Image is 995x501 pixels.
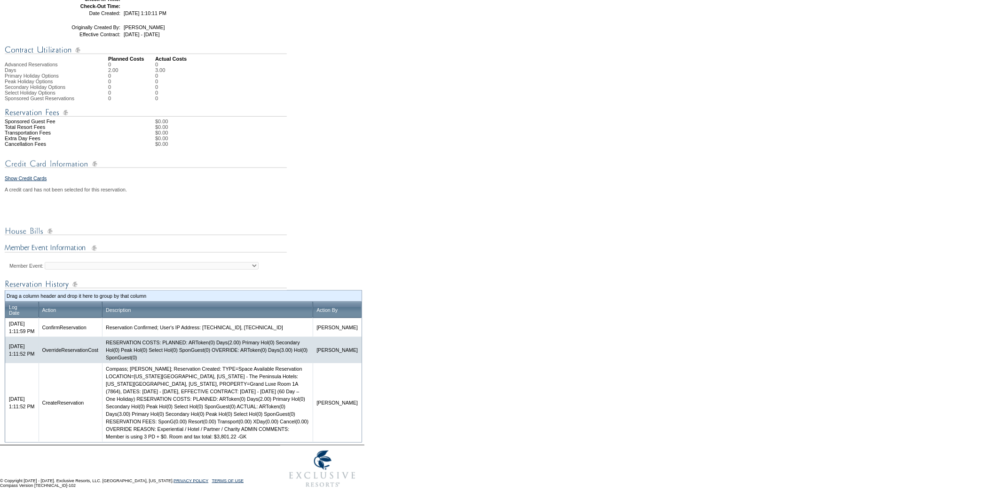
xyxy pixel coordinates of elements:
[39,337,103,363] td: OverrideReservationCost
[212,478,244,483] a: TERMS OF USE
[5,124,108,130] td: Total Resort Fees
[108,67,155,73] td: 2.00
[102,337,313,363] td: RESERVATION COSTS: PLANNED: ARToken(0) Days(2.00) Primary Hol(0) Secondary Hol(0) Peak Hol(0) Sel...
[155,79,165,84] td: 0
[5,79,53,84] span: Peak Holiday Options
[5,318,39,337] td: [DATE] 1:11:59 PM
[5,337,39,363] td: [DATE] 1:11:52 PM
[124,32,160,37] span: [DATE] - [DATE]
[102,302,313,318] th: Drag to group or reorder
[155,84,165,90] td: 0
[174,478,208,483] a: PRIVACY POLICY
[108,62,155,67] td: 0
[5,44,287,56] img: Contract Utilization
[155,135,362,141] td: $0.00
[5,84,65,90] span: Secondary Holiday Options
[155,119,362,124] td: $0.00
[42,307,56,313] a: Action
[313,363,362,442] td: [PERSON_NAME]
[108,84,155,90] td: 0
[124,24,165,30] span: [PERSON_NAME]
[39,318,103,337] td: ConfirmReservation
[5,62,58,67] span: Advanced Reservations
[5,175,47,181] a: Show Credit Cards
[5,278,287,290] img: Reservation Log
[155,141,362,147] td: $0.00
[155,62,165,67] td: 0
[108,73,155,79] td: 0
[108,95,155,101] td: 0
[5,90,55,95] span: Select Holiday Options
[102,318,313,337] td: Reservation Confirmed; User's IP Address: [TECHNICAL_ID], [TECHNICAL_ID]
[39,363,103,442] td: CreateReservation
[313,337,362,363] td: [PERSON_NAME]
[108,56,155,62] td: Planned Costs
[53,10,120,16] td: Date Created:
[108,79,155,84] td: 0
[106,307,131,313] a: Description
[155,67,165,73] td: 3.00
[5,95,74,101] span: Sponsored Guest Reservations
[53,24,120,30] td: Originally Created By:
[5,119,108,124] td: Sponsored Guest Fee
[9,263,43,269] label: Member Event:
[53,32,120,37] td: Effective Contract:
[5,243,287,254] img: Member Event
[5,130,108,135] td: Transportation Fees
[80,3,120,9] strong: Check-Out Time:
[5,225,287,237] img: House Bills
[155,130,362,135] td: $0.00
[5,135,108,141] td: Extra Day Fees
[5,158,287,170] img: Credit Card Information
[102,363,313,442] td: Compass; [PERSON_NAME]; Reservation Created: TYPE=Space Available Reservation LOCATION=[US_STATE]...
[155,90,165,95] td: 0
[155,56,362,62] td: Actual Costs
[5,67,16,73] span: Days
[155,95,165,101] td: 0
[124,10,166,16] span: [DATE] 1:10:11 PM
[5,73,59,79] span: Primary Holiday Options
[9,304,20,316] a: LogDate
[155,73,165,79] td: 0
[5,363,39,442] td: [DATE] 1:11:52 PM
[7,292,360,300] td: Drag a column header and drop it here to group by that column
[280,445,364,493] img: Exclusive Resorts
[313,318,362,337] td: [PERSON_NAME]
[108,90,155,95] td: 0
[5,141,108,147] td: Cancellation Fees
[5,107,287,119] img: Reservation Fees
[155,124,362,130] td: $0.00
[5,187,362,192] div: A credit card has not been selected for this reservation.
[316,307,338,313] a: Action By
